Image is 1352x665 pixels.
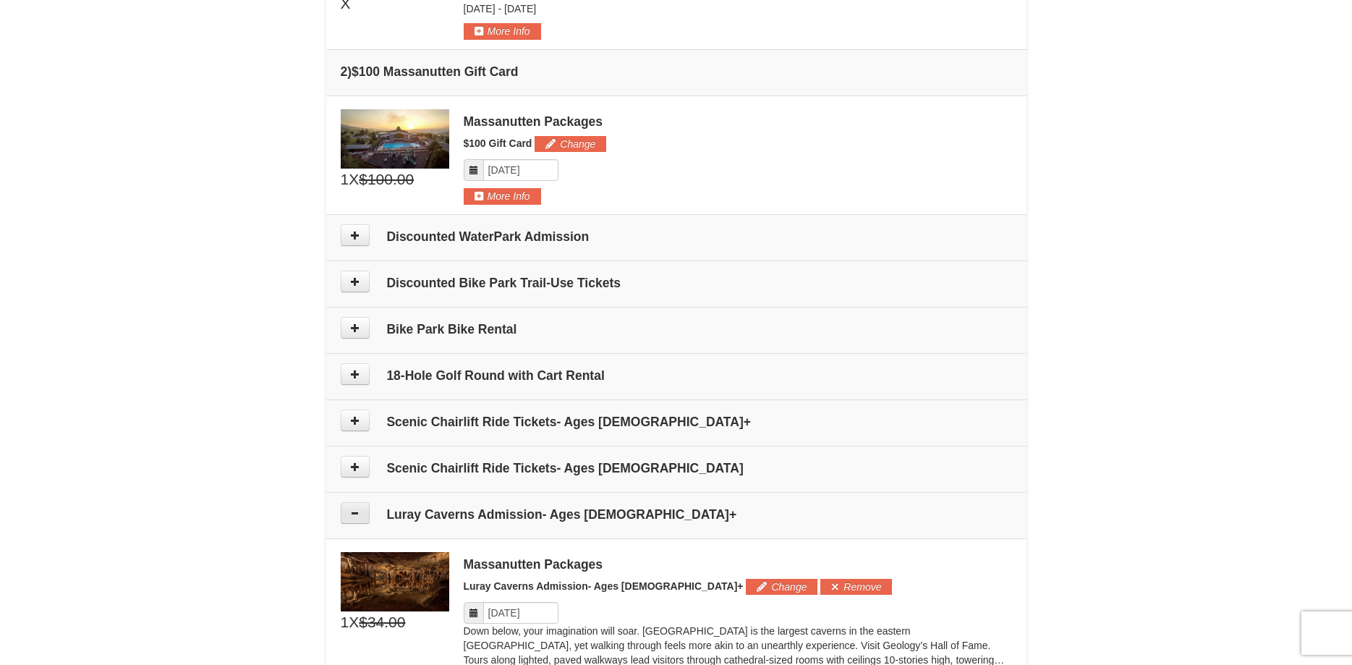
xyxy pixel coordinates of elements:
[341,169,349,190] span: 1
[341,276,1012,290] h4: Discounted Bike Park Trail-Use Tickets
[504,3,536,14] span: [DATE]
[349,611,359,633] span: X
[359,169,414,190] span: $100.00
[341,507,1012,522] h4: Luray Caverns Admission- Ages [DEMOGRAPHIC_DATA]+
[341,368,1012,383] h4: 18-Hole Golf Round with Cart Rental
[498,3,501,14] span: -
[341,229,1012,244] h4: Discounted WaterPark Admission
[341,461,1012,475] h4: Scenic Chairlift Ride Tickets- Ages [DEMOGRAPHIC_DATA]
[535,136,606,152] button: Change
[341,322,1012,336] h4: Bike Park Bike Rental
[349,169,359,190] span: X
[464,137,532,149] span: $100 Gift Card
[464,23,541,39] button: More Info
[464,580,744,592] span: Luray Caverns Admission- Ages [DEMOGRAPHIC_DATA]+
[464,557,1012,572] div: Massanutten Packages
[464,3,496,14] span: [DATE]
[464,188,541,204] button: More Info
[341,109,449,169] img: 6619879-1.jpg
[341,64,1012,79] h4: 2 $100 Massanutten Gift Card
[464,114,1012,129] div: Massanutten Packages
[341,611,349,633] span: 1
[746,579,817,595] button: Change
[341,552,449,611] img: 6619879-48-e684863c.jpg
[820,579,892,595] button: Remove
[359,611,405,633] span: $34.00
[347,64,352,79] span: )
[341,415,1012,429] h4: Scenic Chairlift Ride Tickets- Ages [DEMOGRAPHIC_DATA]+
